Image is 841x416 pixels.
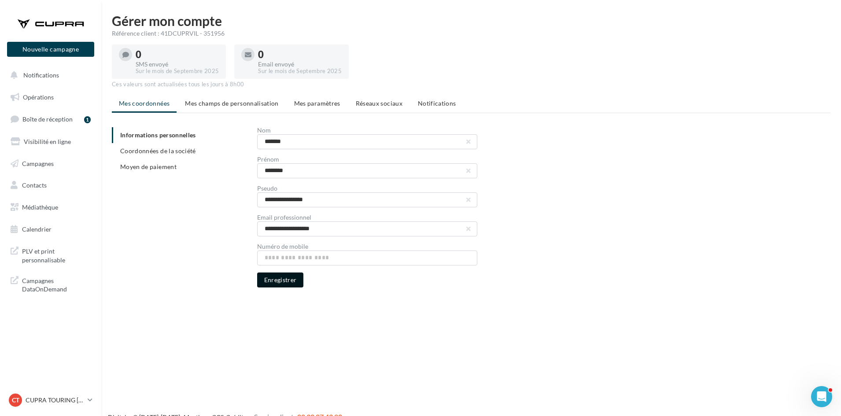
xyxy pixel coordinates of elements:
button: Nouvelle campagne [7,42,94,57]
h1: Gérer mon compte [112,14,830,27]
div: Ces valeurs sont actualisées tous les jours à 8h00 [112,81,830,88]
a: Visibilité en ligne [5,133,96,151]
div: Email envoyé [258,61,341,67]
a: Campagnes [5,155,96,173]
div: Pseudo [257,185,477,191]
span: Réseaux sociaux [356,99,402,107]
div: Prénom [257,156,477,162]
button: Notifications [5,66,92,85]
span: Calendrier [22,225,52,233]
div: 1 [84,116,91,123]
span: Mes paramètres [294,99,340,107]
div: Email professionnel [257,214,477,221]
span: Moyen de paiement [120,163,177,170]
span: Campagnes [22,159,54,167]
span: Opérations [23,93,54,101]
a: Campagnes DataOnDemand [5,271,96,297]
a: CT CUPRA TOURING [GEOGRAPHIC_DATA] [7,392,94,409]
span: Notifications [418,99,456,107]
span: Boîte de réception [22,115,73,123]
div: Numéro de mobile [257,243,477,250]
a: Boîte de réception1 [5,110,96,129]
div: Sur le mois de Septembre 2025 [258,67,341,75]
p: CUPRA TOURING [GEOGRAPHIC_DATA] [26,396,84,405]
a: Contacts [5,176,96,195]
div: Nom [257,127,477,133]
a: Opérations [5,88,96,107]
div: Sur le mois de Septembre 2025 [136,67,219,75]
span: Contacts [22,181,47,189]
div: 0 [258,50,341,59]
div: 0 [136,50,219,59]
span: Visibilité en ligne [24,138,71,145]
span: CT [12,396,19,405]
a: PLV et print personnalisable [5,242,96,268]
a: Calendrier [5,220,96,239]
div: Référence client : 41DCUPRVIL - 351956 [112,29,830,38]
span: Médiathèque [22,203,58,211]
span: Notifications [23,71,59,79]
a: Médiathèque [5,198,96,217]
span: Coordonnées de la société [120,147,196,155]
span: Mes champs de personnalisation [185,99,279,107]
span: Campagnes DataOnDemand [22,275,91,294]
span: PLV et print personnalisable [22,245,91,264]
div: SMS envoyé [136,61,219,67]
iframe: Intercom live chat [811,386,832,407]
button: Enregistrer [257,272,304,287]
